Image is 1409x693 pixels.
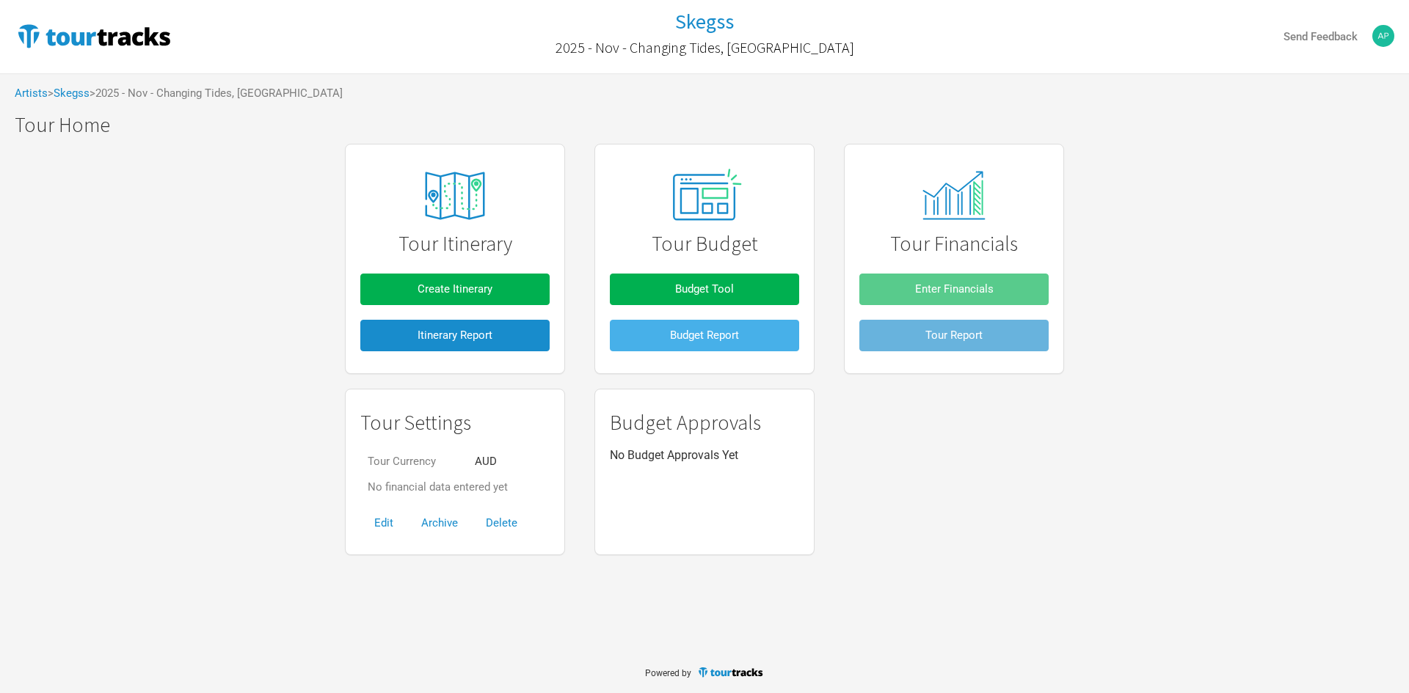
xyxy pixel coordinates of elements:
button: Archive [407,507,472,539]
button: Budget Tool [610,274,799,305]
h1: Skegss [675,8,734,34]
td: Tour Currency [360,449,467,474]
span: Budget Report [670,329,739,342]
span: Powered by [645,668,691,678]
h1: Tour Financials [859,232,1049,255]
span: Create Itinerary [418,282,492,296]
button: Budget Report [610,320,799,351]
img: tourtracks_icons_FA_06_icons_itinerary.svg [400,161,510,230]
a: Itinerary Report [360,312,550,359]
a: Artists [15,87,48,100]
h1: Tour Budget [610,232,799,255]
h1: Tour Home [15,114,1409,136]
td: No financial data entered yet [360,474,515,500]
img: tourtracks_02_icon_presets.svg [655,165,754,227]
button: Delete [472,507,531,539]
h2: 2025 - Nov - Changing Tides, [GEOGRAPHIC_DATA] [556,40,854,56]
strong: Send Feedback [1284,30,1358,43]
button: Enter Financials [859,274,1049,305]
p: No Budget Approvals Yet [610,449,799,462]
a: Budget Tool [610,266,799,312]
a: Skegss [54,87,90,100]
a: Create Itinerary [360,266,550,312]
button: Tour Report [859,320,1049,351]
a: Budget Report [610,312,799,359]
h1: Tour Settings [360,411,550,434]
img: Alexander [1372,25,1394,47]
a: Skegss [675,10,734,33]
button: Create Itinerary [360,274,550,305]
td: AUD [467,449,515,474]
h1: Tour Itinerary [360,232,550,255]
h1: Budget Approvals [610,411,799,434]
span: > [48,88,90,99]
span: Itinerary Report [418,329,492,342]
span: Budget Tool [675,282,734,296]
span: Tour Report [925,329,983,342]
span: Enter Financials [915,282,994,296]
img: tourtracks_14_icons_monitor.svg [914,171,993,220]
a: 2025 - Nov - Changing Tides, [GEOGRAPHIC_DATA] [556,32,854,63]
a: Tour Report [859,312,1049,359]
img: TourTracks [15,21,173,51]
button: Itinerary Report [360,320,550,351]
button: Edit [360,507,407,539]
span: > 2025 - Nov - Changing Tides, [GEOGRAPHIC_DATA] [90,88,343,99]
img: TourTracks [697,666,765,678]
a: Edit [360,516,407,529]
a: Enter Financials [859,266,1049,312]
